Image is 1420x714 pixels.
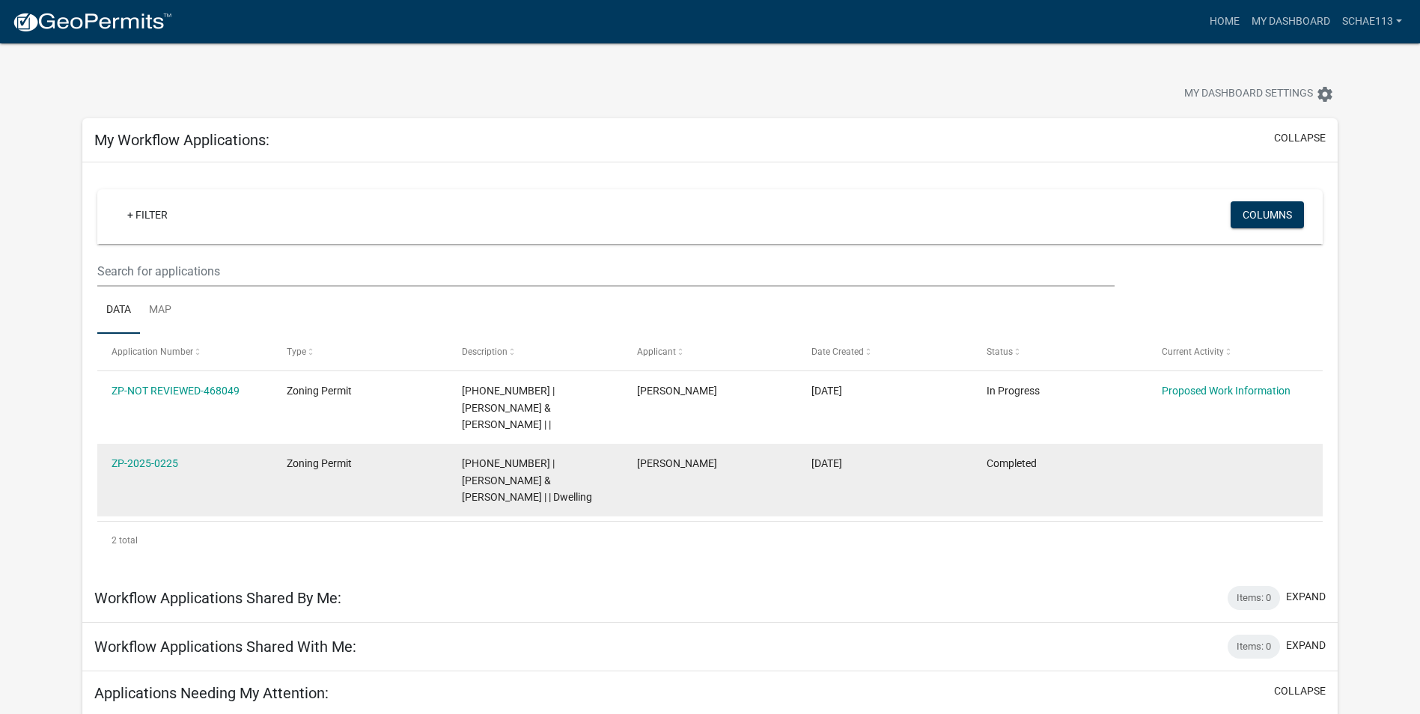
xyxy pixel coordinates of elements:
[462,457,592,504] span: 48-020-2850 | KOLAR, JOSHUA & JESSIE | | Dwelling
[112,347,193,357] span: Application Number
[287,347,306,357] span: Type
[82,162,1338,574] div: collapse
[1336,7,1408,36] a: schae113
[1246,7,1336,36] a: My Dashboard
[637,385,717,397] span: Schae Berg
[1228,586,1280,610] div: Items: 0
[637,347,676,357] span: Applicant
[1172,79,1346,109] button: My Dashboard Settingssettings
[94,131,269,149] h5: My Workflow Applications:
[97,287,140,335] a: Data
[1286,589,1326,605] button: expand
[1316,85,1334,103] i: settings
[987,457,1037,469] span: Completed
[94,638,356,656] h5: Workflow Applications Shared With Me:
[287,457,352,469] span: Zoning Permit
[462,347,508,357] span: Description
[1228,635,1280,659] div: Items: 0
[1184,85,1313,103] span: My Dashboard Settings
[811,457,842,469] span: 06/24/2025
[272,334,448,370] datatable-header-cell: Type
[448,334,623,370] datatable-header-cell: Description
[811,385,842,397] span: 08/22/2025
[987,385,1040,397] span: In Progress
[97,522,1323,559] div: 2 total
[94,589,341,607] h5: Workflow Applications Shared By Me:
[811,347,864,357] span: Date Created
[112,457,178,469] a: ZP-2025-0225
[1148,334,1323,370] datatable-header-cell: Current Activity
[1204,7,1246,36] a: Home
[94,684,329,702] h5: Applications Needing My Attention:
[112,385,240,397] a: ZP-NOT REVIEWED-468049
[1286,638,1326,653] button: expand
[115,201,180,228] a: + Filter
[97,334,272,370] datatable-header-cell: Application Number
[987,347,1013,357] span: Status
[1162,385,1291,397] a: Proposed Work Information
[97,256,1115,287] input: Search for applications
[1162,347,1224,357] span: Current Activity
[622,334,797,370] datatable-header-cell: Applicant
[637,457,717,469] span: Schae Berg
[972,334,1148,370] datatable-header-cell: Status
[140,287,180,335] a: Map
[462,385,555,431] span: 66-016-1790 | PEDERSON, JAMES & LEAH | |
[797,334,972,370] datatable-header-cell: Date Created
[287,385,352,397] span: Zoning Permit
[1274,130,1326,146] button: collapse
[1231,201,1304,228] button: Columns
[1274,683,1326,699] button: collapse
